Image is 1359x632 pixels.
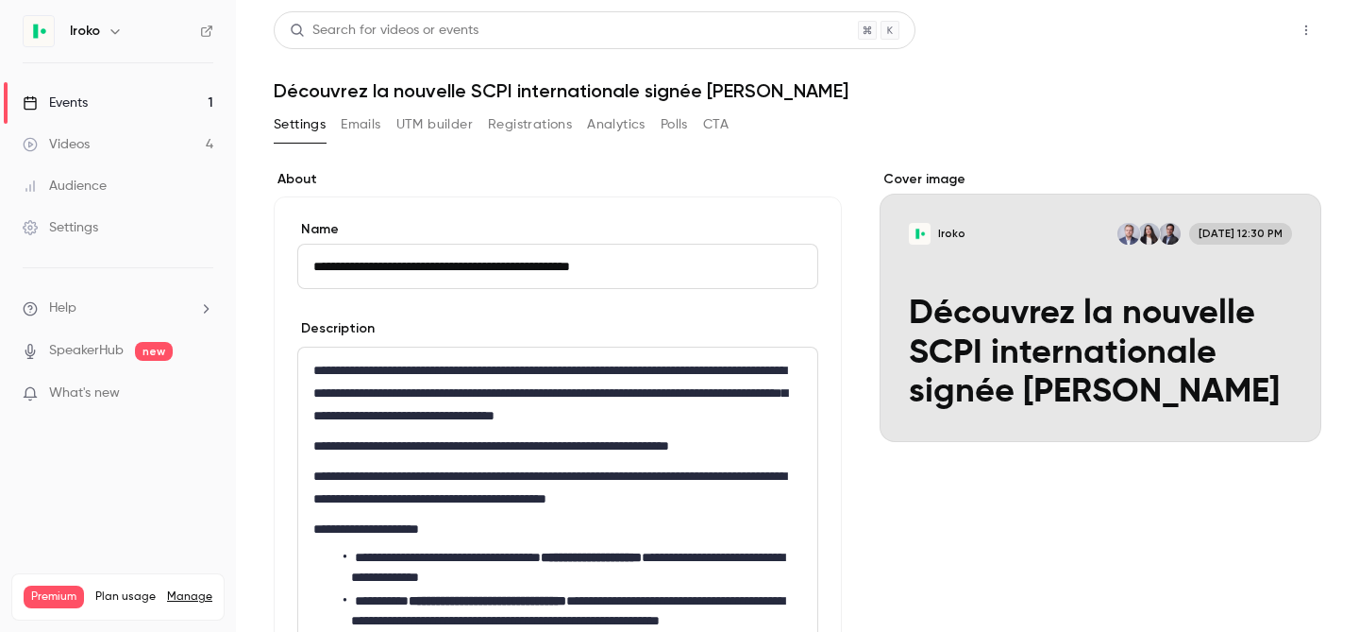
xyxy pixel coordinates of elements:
[488,110,572,140] button: Registrations
[95,589,156,605] span: Plan usage
[70,22,100,41] h6: Iroko
[297,220,818,239] label: Name
[167,589,212,605] a: Manage
[24,586,84,608] span: Premium
[23,218,98,237] div: Settings
[23,135,90,154] div: Videos
[49,341,124,361] a: SpeakerHub
[274,79,1321,102] h1: Découvrez la nouvelle SCPI internationale signée [PERSON_NAME]
[396,110,473,140] button: UTM builder
[49,299,76,318] span: Help
[135,342,173,361] span: new
[880,170,1321,189] label: Cover image
[297,319,375,338] label: Description
[23,94,88,112] div: Events
[274,110,326,140] button: Settings
[587,110,646,140] button: Analytics
[703,110,729,140] button: CTA
[23,299,213,318] li: help-dropdown-opener
[341,110,380,140] button: Emails
[661,110,688,140] button: Polls
[1201,11,1276,49] button: Share
[24,16,54,46] img: Iroko
[274,170,842,189] label: About
[191,385,213,402] iframe: Noticeable Trigger
[23,177,107,196] div: Audience
[49,384,120,403] span: What's new
[290,21,478,41] div: Search for videos or events
[880,170,1321,442] section: Cover image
